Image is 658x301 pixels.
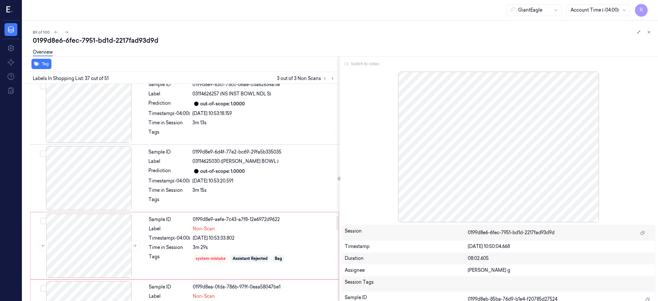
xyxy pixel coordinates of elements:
span: 89 of 100 [33,30,50,35]
div: Session [345,228,468,238]
button: R [635,4,648,17]
button: Select row [40,285,47,292]
span: 3 out of 3 Non Scans [277,75,336,82]
div: Duration [345,255,468,262]
button: Select row [40,150,46,157]
span: Non-Scan [193,293,215,300]
div: 0199d8e9-63cf-78cc-b6ae-03a62634a11e [192,81,335,88]
div: Sample ID [148,149,190,155]
div: Assistant Rejected [233,256,268,261]
div: Tags [148,129,190,139]
div: 3m 15s [192,187,335,194]
div: Time in Session [149,244,190,251]
a: Overview [33,49,53,56]
div: Label [148,158,190,165]
div: [PERSON_NAME] g [468,267,653,274]
div: Label [149,293,190,300]
div: [DATE] 10:53:33.802 [193,235,335,242]
div: Session Tags [345,279,468,289]
div: [DATE] 10:53:18.159 [192,110,335,117]
div: Tags [148,196,190,207]
div: 0199d8e9-6d4f-77e2-bc69-29fa5b335035 [192,149,335,155]
div: system-mistake [196,256,226,261]
div: Sample ID [148,81,190,88]
div: out-of-scope: 1.0000 [200,101,245,107]
span: 0199d8e6-6fec-7951-bd1d-2217fad93d9d [468,229,555,236]
div: Label [149,226,190,232]
div: Prediction [148,100,190,108]
span: Labels In Shopping List: 37 out of 51 [33,75,109,82]
div: out-of-scope: 1.0000 [200,168,245,175]
div: Sample ID [149,284,190,290]
div: Assignee [345,267,468,274]
div: Timestamp (-04:00) [149,235,190,242]
div: Time in Session [148,120,190,126]
div: 0199d8e6-6fec-7951-bd1d-2217fad93d9d [33,36,653,45]
div: Timestamp [345,243,468,250]
div: Timestamp (-04:00) [148,178,190,184]
div: Time in Session [148,187,190,194]
div: 0199d8e9-aefe-7c43-a7f8-12e6972d9622 [193,216,335,223]
div: Sample ID [149,216,190,223]
div: [DATE] 10:50:04.668 [468,243,653,250]
div: 08:02.605 [468,255,653,262]
button: Select row [40,83,46,89]
button: Tag [31,59,51,69]
div: Label [148,91,190,97]
span: Non-Scan [193,226,215,232]
div: Bag [275,256,282,261]
span: 03114626257 (NS INST BOWL NDL S) [192,91,271,97]
span: 03114625030 ([PERSON_NAME] BOWL ) [192,158,279,165]
div: 0199d8ea-0fda-786b-97ff-0eaa58047be1 [193,284,335,290]
div: 3m 13s [192,120,335,126]
button: Select row [40,218,47,224]
div: Tags [149,253,190,264]
div: [DATE] 10:53:20.591 [192,178,335,184]
div: 3m 29s [193,244,335,251]
div: Timestamp (-04:00) [148,110,190,117]
div: Prediction [148,167,190,175]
